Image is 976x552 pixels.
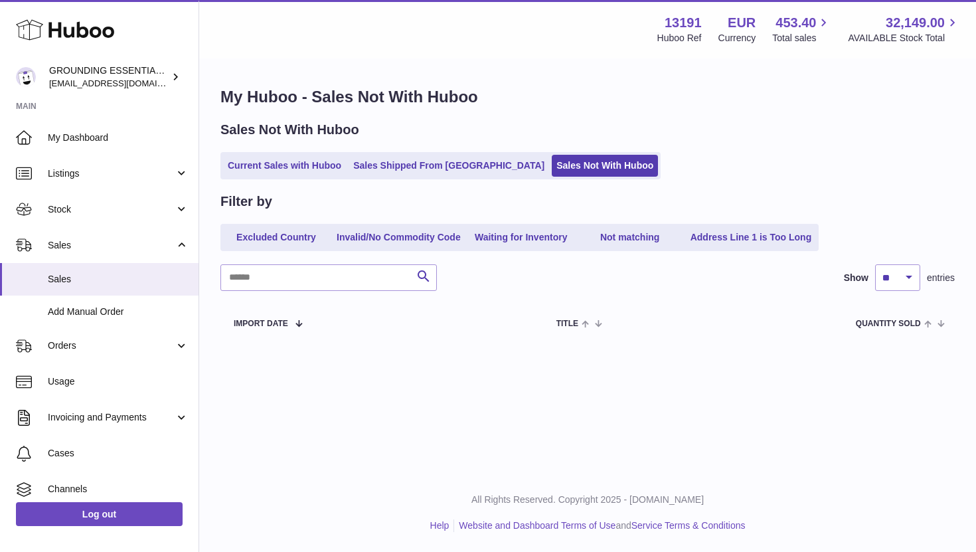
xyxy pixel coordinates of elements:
span: Stock [48,203,175,216]
a: Address Line 1 is Too Long [686,227,817,248]
span: Invoicing and Payments [48,411,175,424]
div: Currency [718,32,756,45]
a: Waiting for Inventory [468,227,574,248]
span: Quantity Sold [856,320,921,328]
span: Usage [48,375,189,388]
span: Channels [48,483,189,496]
a: Website and Dashboard Terms of Use [459,520,615,531]
div: GROUNDING ESSENTIALS INTERNATIONAL SLU [49,64,169,90]
a: Current Sales with Huboo [223,155,346,177]
span: Total sales [772,32,831,45]
span: My Dashboard [48,132,189,144]
span: Add Manual Order [48,306,189,318]
span: AVAILABLE Stock Total [848,32,960,45]
span: Sales [48,273,189,286]
a: Service Terms & Conditions [631,520,746,531]
a: Sales Shipped From [GEOGRAPHIC_DATA] [349,155,549,177]
span: 453.40 [775,14,816,32]
a: Sales Not With Huboo [552,155,658,177]
span: Sales [48,239,175,252]
strong: 13191 [665,14,702,32]
h1: My Huboo - Sales Not With Huboo [220,86,955,108]
a: Log out [16,502,183,526]
a: 32,149.00 AVAILABLE Stock Total [848,14,960,45]
label: Show [844,272,868,284]
p: All Rights Reserved. Copyright 2025 - [DOMAIN_NAME] [210,494,965,506]
span: Listings [48,167,175,180]
h2: Filter by [220,193,272,211]
img: espenwkopperud@gmail.com [16,67,36,87]
strong: EUR [728,14,756,32]
a: Not matching [577,227,683,248]
a: Invalid/No Commodity Code [332,227,465,248]
span: Orders [48,339,175,352]
span: Import date [234,320,288,328]
a: 453.40 Total sales [772,14,831,45]
span: Cases [48,447,189,460]
div: Huboo Ref [657,32,702,45]
h2: Sales Not With Huboo [220,121,359,139]
span: entries [927,272,955,284]
a: Help [430,520,449,531]
li: and [454,519,745,532]
a: Excluded Country [223,227,329,248]
span: [EMAIL_ADDRESS][DOMAIN_NAME] [49,78,195,88]
span: 32,149.00 [886,14,945,32]
span: Title [556,320,578,328]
